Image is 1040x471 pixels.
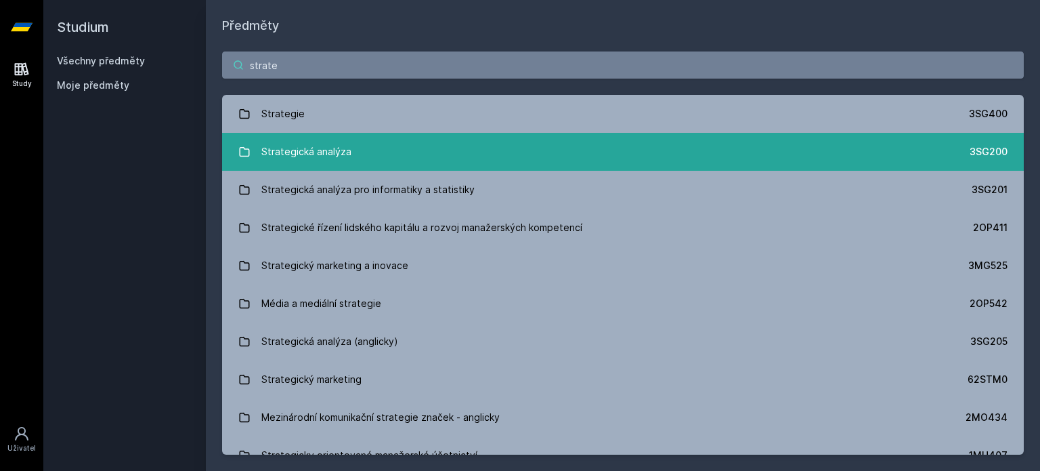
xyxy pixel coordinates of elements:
a: Strategické řízení lidského kapitálu a rozvoj manažerských kompetencí 2OP411 [222,209,1024,247]
a: Uživatel [3,419,41,460]
div: 3MG525 [968,259,1007,272]
a: Strategická analýza 3SG200 [222,133,1024,171]
div: Uživatel [7,443,36,453]
a: Study [3,54,41,96]
span: Moje předměty [57,79,129,92]
div: Strategická analýza (anglicky) [261,328,398,355]
div: 62STM0 [968,373,1007,386]
div: Study [12,79,32,89]
div: Strategicky orientované manažerské účetnictví [261,442,477,469]
div: Strategická analýza [261,138,351,165]
a: Strategický marketing 62STM0 [222,361,1024,398]
a: Všechny předměty [57,55,145,66]
div: 3SG205 [970,335,1007,348]
div: 3SG201 [972,183,1007,197]
div: Strategie [261,100,305,127]
div: 2MO434 [966,411,1007,424]
input: Název nebo ident předmětu… [222,52,1024,79]
a: Média a mediální strategie 2OP542 [222,285,1024,323]
div: 1MU407 [969,449,1007,462]
div: Mezinárodní komunikační strategie značek - anglicky [261,404,500,431]
div: Strategická analýza pro informatiky a statistiky [261,176,475,203]
div: 2OP542 [970,297,1007,310]
a: Strategická analýza (anglicky) 3SG205 [222,323,1024,361]
div: 3SG400 [969,107,1007,121]
div: 2OP411 [973,221,1007,234]
div: Strategický marketing a inovace [261,252,408,279]
div: Média a mediální strategie [261,290,381,317]
div: Strategické řízení lidského kapitálu a rozvoj manažerských kompetencí [261,214,582,241]
a: Strategická analýza pro informatiky a statistiky 3SG201 [222,171,1024,209]
div: 3SG200 [970,145,1007,159]
h1: Předměty [222,16,1024,35]
a: Strategický marketing a inovace 3MG525 [222,247,1024,285]
a: Mezinárodní komunikační strategie značek - anglicky 2MO434 [222,398,1024,436]
div: Strategický marketing [261,366,362,393]
a: Strategie 3SG400 [222,95,1024,133]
